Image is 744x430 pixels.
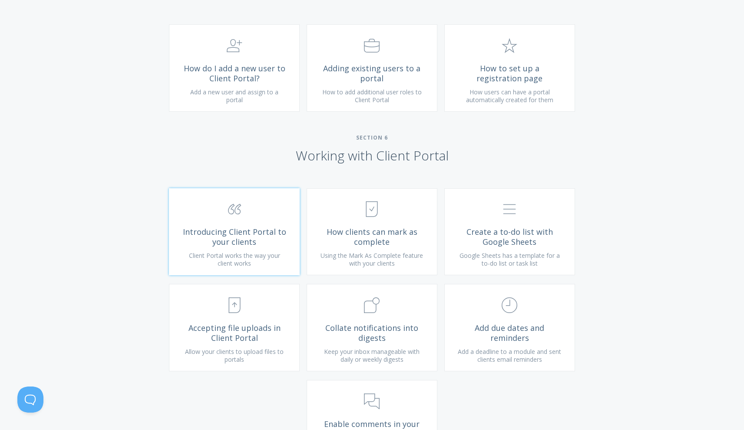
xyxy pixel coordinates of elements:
[169,284,300,371] a: Accepting file uploads in Client Portal Allow your clients to upload files to portals
[324,347,420,363] span: Keep your inbox manageable with daily or weekly digests
[17,387,43,413] iframe: Toggle Customer Support
[458,323,562,343] span: Add due dates and reminders
[460,251,560,267] span: Google Sheets has a template for a to-do list or task list
[321,251,423,267] span: Using the Mark As Complete feature with your clients
[320,323,424,343] span: Collate notifications into digests
[320,63,424,83] span: Adding existing users to a portal
[190,88,278,104] span: Add a new user and assign to a portal
[307,188,437,276] a: How clients can mark as complete Using the Mark As Complete feature with your clients
[322,88,422,104] span: How to add additional user roles to Client Portal
[458,63,562,83] span: How to set up a registration page
[444,24,575,112] a: How to set up a registration page How users can have a portal automatically created for them
[466,88,553,104] span: How users can have a portal automatically created for them
[169,188,300,276] a: Introducing Client Portal to your clients Client Portal works the way your client works
[458,227,562,247] span: Create a to-do list with Google Sheets
[307,24,437,112] a: Adding existing users to a portal How to add additional user roles to Client Portal
[320,227,424,247] span: How clients can mark as complete
[458,347,561,363] span: Add a deadline to a module and sent clients email reminders
[182,227,286,247] span: Introducing Client Portal to your clients
[444,188,575,276] a: Create a to-do list with Google Sheets Google Sheets has a template for a to-do list or task list
[189,251,280,267] span: Client Portal works the way your client works
[185,347,284,363] span: Allow your clients to upload files to portals
[182,63,286,83] span: How do I add a new user to Client Portal?
[307,284,437,371] a: Collate notifications into digests Keep your inbox manageable with daily or weekly digests
[182,323,286,343] span: Accepting file uploads in Client Portal
[444,284,575,371] a: Add due dates and reminders Add a deadline to a module and sent clients email reminders
[169,24,300,112] a: How do I add a new user to Client Portal? Add a new user and assign to a portal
